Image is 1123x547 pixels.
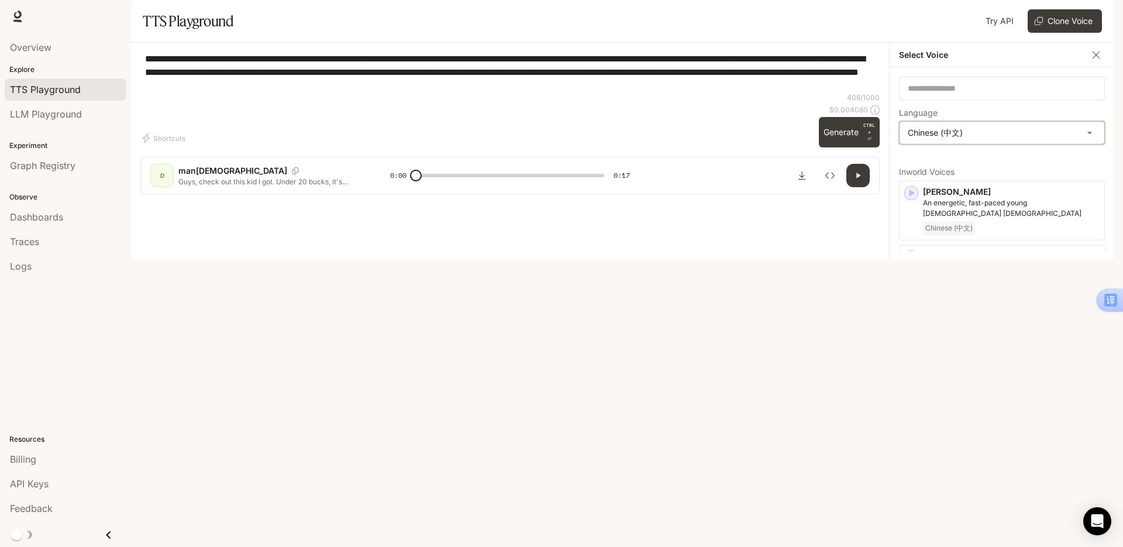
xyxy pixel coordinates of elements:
[923,198,1100,219] p: An energetic, fast-paced young Chinese female
[390,170,407,181] span: 0:00
[178,177,362,187] p: Guys, check out this kid I got. Under 20 bucks, it's totally wireless shaves, trims hair, even ha...
[153,166,171,185] div: D
[143,9,233,33] h1: TTS Playground
[899,109,938,117] p: Language
[847,92,880,102] p: 408 / 1000
[818,164,842,187] button: Inspect
[863,122,875,143] p: ⏎
[1028,9,1102,33] button: Clone Voice
[981,9,1018,33] a: Try API
[287,167,304,174] button: Copy Voice ID
[923,250,1100,262] p: Xiaoyin
[829,105,868,115] p: $ 0.004080
[614,170,630,181] span: 0:17
[140,129,190,147] button: Shortcuts
[899,168,1105,176] p: Inworld Voices
[790,164,814,187] button: Download audio
[819,117,880,147] button: GenerateCTRL +⏎
[923,221,975,235] span: Chinese (中文)
[923,186,1100,198] p: [PERSON_NAME]
[1083,507,1111,535] div: Open Intercom Messenger
[178,165,287,177] p: man[DEMOGRAPHIC_DATA]
[863,122,875,136] p: CTRL +
[900,122,1104,144] div: Chinese (中文)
